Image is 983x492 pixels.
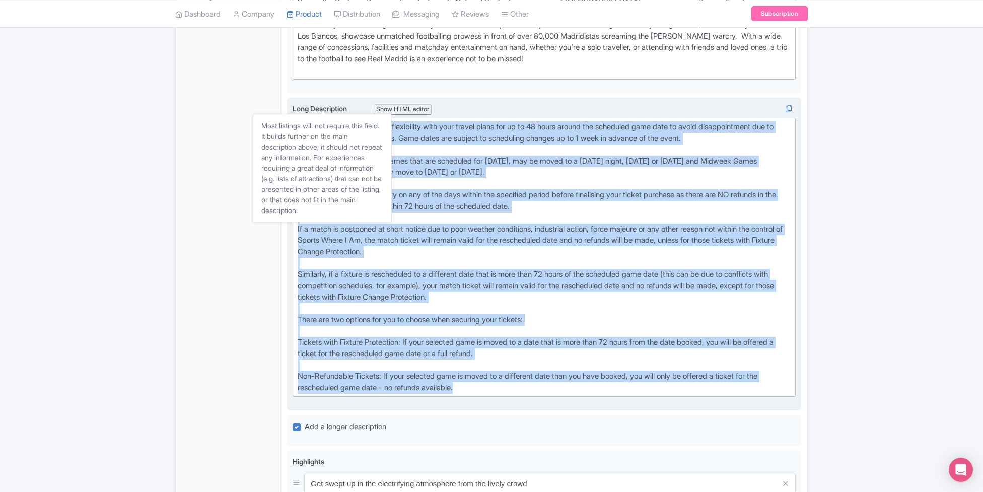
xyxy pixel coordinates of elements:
a: Subscription [751,6,808,21]
div: Most listings will not require this field. It builds further on the main description above; it sh... [261,120,383,216]
span: Add a longer description [305,421,386,431]
div: IMPORTANT: Please ensure flexibility with your travel plans for up to 48 hours around the schedul... [298,121,791,393]
div: Open Intercom Messenger [949,458,973,482]
div: Show HTML editor [374,104,432,115]
span: Long Description [293,104,348,113]
span: Highlights [293,457,324,466]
